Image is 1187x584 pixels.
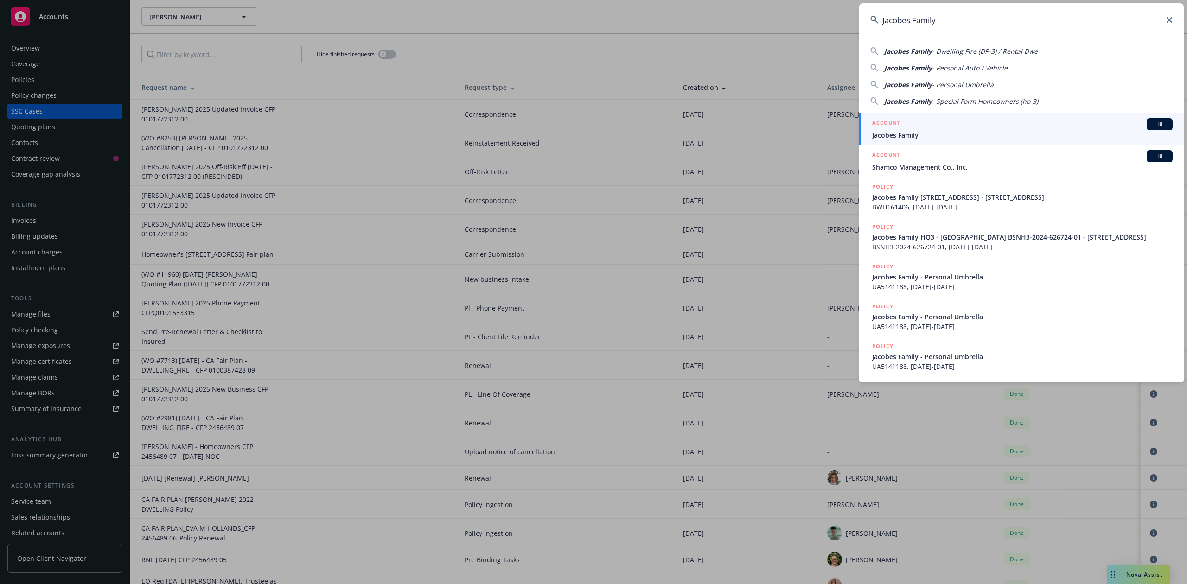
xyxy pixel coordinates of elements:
span: Jacobes Family [884,97,932,106]
span: Jacobes Family [884,47,932,56]
a: ACCOUNTBIShamco Management Co., Inc. [859,145,1184,177]
h5: ACCOUNT [872,150,900,161]
span: BI [1150,152,1169,160]
h5: POLICY [872,182,893,191]
h5: POLICY [872,342,893,351]
a: ACCOUNTBIJacobes Family [859,113,1184,145]
h5: POLICY [872,302,893,311]
span: - Personal Umbrella [932,80,994,89]
span: BSNH3-2024-626724-01, [DATE]-[DATE] [872,242,1173,252]
input: Search... [859,3,1184,37]
span: Jacobes Family [872,130,1173,140]
a: POLICYJacobes Family - Personal UmbrellaUA5141188, [DATE]-[DATE] [859,336,1184,376]
a: POLICYJacobes Family HO3 - [GEOGRAPHIC_DATA] BSNH3-2024-626724-01 - [STREET_ADDRESS]BSNH3-2024-62... [859,217,1184,257]
span: Shamco Management Co., Inc. [872,162,1173,172]
span: Jacobes Family [884,80,932,89]
span: UA5141188, [DATE]-[DATE] [872,362,1173,371]
a: POLICYJacobes Family - Personal UmbrellaUA5141188, [DATE]-[DATE] [859,297,1184,336]
span: - Personal Auto / Vehicle [932,63,1008,72]
span: Jacobes Family [884,63,932,72]
a: POLICYJacobes Family - Personal UmbrellaUA5141188, [DATE]-[DATE] [859,257,1184,297]
span: BI [1150,120,1169,128]
span: BWH161406, [DATE]-[DATE] [872,202,1173,212]
span: Jacobes Family [STREET_ADDRESS] - [STREET_ADDRESS] [872,192,1173,202]
h5: POLICY [872,262,893,271]
span: Jacobes Family HO3 - [GEOGRAPHIC_DATA] BSNH3-2024-626724-01 - [STREET_ADDRESS] [872,232,1173,242]
span: UA5141188, [DATE]-[DATE] [872,322,1173,331]
span: Jacobes Family - Personal Umbrella [872,312,1173,322]
span: - Dwelling Fire (DP-3) / Rental Dwe [932,47,1038,56]
span: - Special Form Homeowners (ho-3) [932,97,1038,106]
span: UA5141188, [DATE]-[DATE] [872,282,1173,292]
h5: POLICY [872,222,893,231]
h5: ACCOUNT [872,118,900,129]
a: POLICYJacobes Family [STREET_ADDRESS] - [STREET_ADDRESS]BWH161406, [DATE]-[DATE] [859,177,1184,217]
span: Jacobes Family - Personal Umbrella [872,272,1173,282]
span: Jacobes Family - Personal Umbrella [872,352,1173,362]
